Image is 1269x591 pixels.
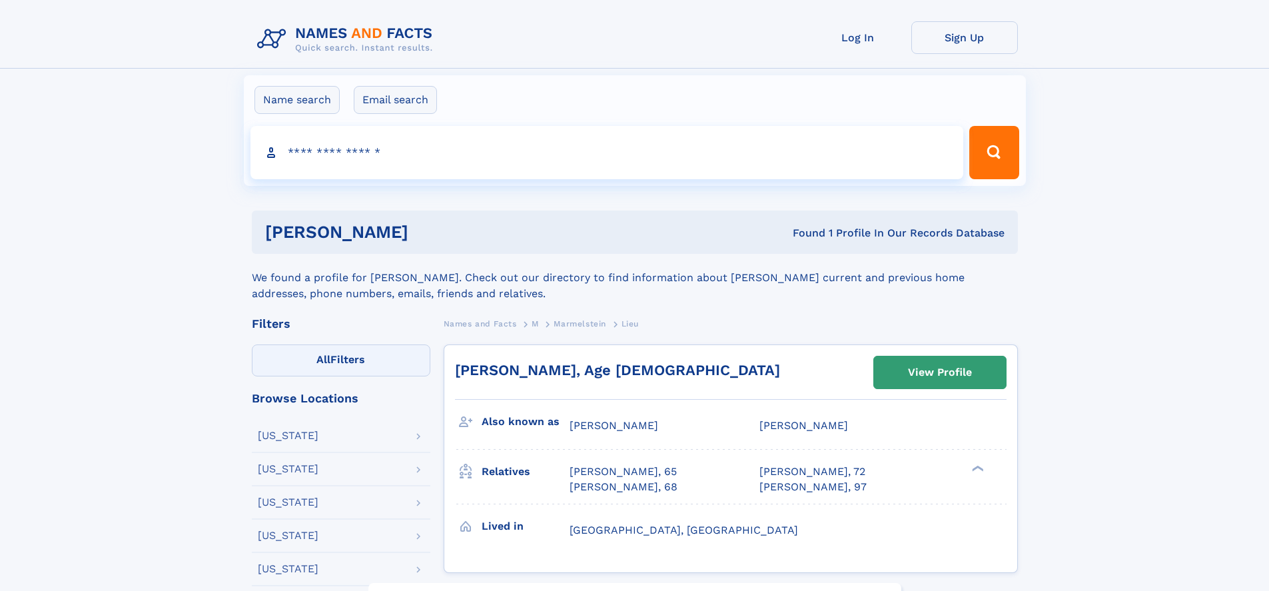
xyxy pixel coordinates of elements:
[532,315,539,332] a: M
[258,430,318,441] div: [US_STATE]
[908,357,972,388] div: View Profile
[969,126,1019,179] button: Search Button
[570,464,677,479] a: [PERSON_NAME], 65
[570,524,798,536] span: [GEOGRAPHIC_DATA], [GEOGRAPHIC_DATA]
[258,497,318,508] div: [US_STATE]
[252,254,1018,302] div: We found a profile for [PERSON_NAME]. Check out our directory to find information about [PERSON_N...
[258,530,318,541] div: [US_STATE]
[252,392,430,404] div: Browse Locations
[570,480,677,494] a: [PERSON_NAME], 68
[969,464,985,473] div: ❯
[759,480,867,494] a: [PERSON_NAME], 97
[482,410,570,433] h3: Also known as
[482,515,570,538] h3: Lived in
[252,21,444,57] img: Logo Names and Facts
[911,21,1018,54] a: Sign Up
[258,464,318,474] div: [US_STATE]
[316,353,330,366] span: All
[252,344,430,376] label: Filters
[265,224,601,241] h1: [PERSON_NAME]
[554,315,606,332] a: Marmelstein
[254,86,340,114] label: Name search
[354,86,437,114] label: Email search
[600,226,1005,241] div: Found 1 Profile In Our Records Database
[570,419,658,432] span: [PERSON_NAME]
[258,564,318,574] div: [US_STATE]
[622,319,639,328] span: Lieu
[874,356,1006,388] a: View Profile
[444,315,517,332] a: Names and Facts
[805,21,911,54] a: Log In
[482,460,570,483] h3: Relatives
[532,319,539,328] span: M
[554,319,606,328] span: Marmelstein
[759,419,848,432] span: [PERSON_NAME]
[252,318,430,330] div: Filters
[759,464,865,479] a: [PERSON_NAME], 72
[250,126,964,179] input: search input
[455,362,780,378] a: [PERSON_NAME], Age [DEMOGRAPHIC_DATA]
